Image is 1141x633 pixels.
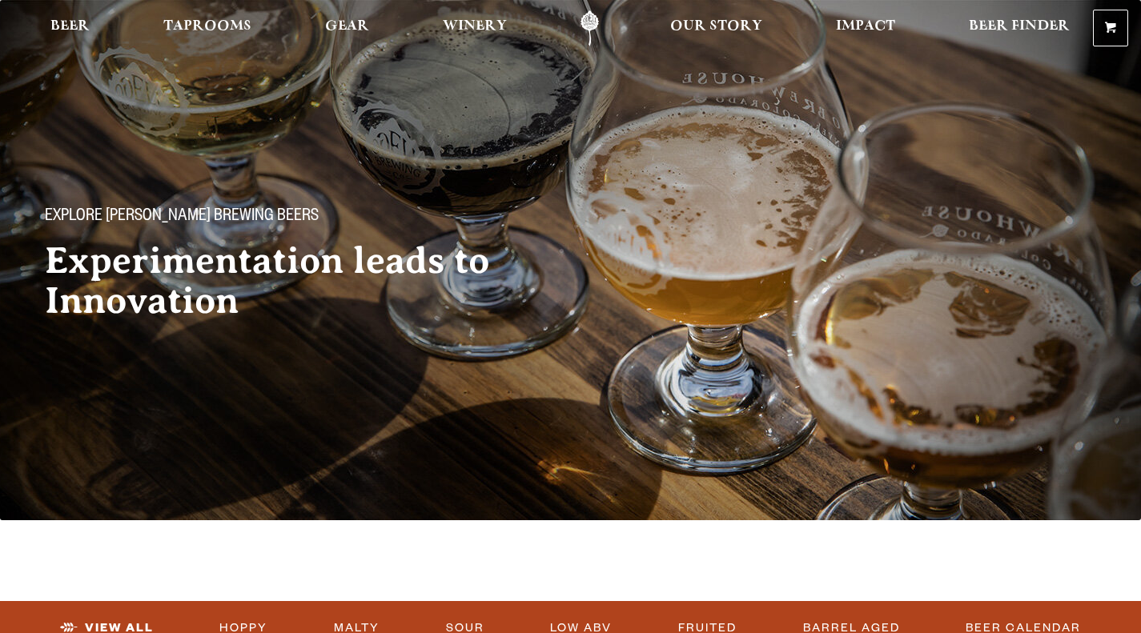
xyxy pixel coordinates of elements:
span: Gear [325,20,369,33]
span: Impact [836,20,895,33]
a: Beer Finder [958,10,1080,46]
h2: Experimentation leads to Innovation [45,241,544,321]
a: Winery [432,10,517,46]
span: Beer [50,20,90,33]
a: Our Story [660,10,773,46]
span: Explore [PERSON_NAME] Brewing Beers [45,207,319,228]
a: Gear [315,10,380,46]
span: Winery [443,20,507,33]
a: Taprooms [153,10,262,46]
span: Beer Finder [969,20,1070,33]
a: Impact [826,10,906,46]
span: Our Story [670,20,762,33]
a: Odell Home [560,10,620,46]
span: Taprooms [163,20,251,33]
a: Beer [40,10,100,46]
